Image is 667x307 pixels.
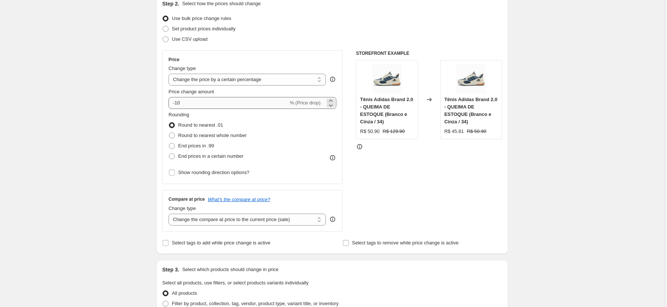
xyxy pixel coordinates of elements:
[169,66,196,71] span: Change type
[172,26,236,31] span: Set product prices individually
[444,97,497,124] span: Tênis Adidas Brand 2.0 - QUEIMA DE ESTOQUE (Branco e Cinza / 34)
[178,143,214,149] span: End prices in .99
[178,133,247,138] span: Round to nearest whole number
[444,128,464,135] div: R$ 45.81
[172,240,270,246] span: Select tags to add while price change is active
[352,240,459,246] span: Select tags to remove while price change is active
[467,128,486,135] strike: R$ 50.90
[372,64,402,94] img: 3_700x_8cc6e3b3-3dbd-48d2-ab55-a313c020dac2_80x.webp
[456,64,486,94] img: 3_700x_8cc6e3b3-3dbd-48d2-ab55-a313c020dac2_80x.webp
[172,301,338,306] span: Filter by product, collection, tag, vendor, product type, variant title, or inventory
[178,170,249,175] span: Show rounding direction options?
[172,16,231,21] span: Use bulk price change rules
[329,76,336,83] div: help
[169,97,288,109] input: -15
[172,290,197,296] span: All products
[169,89,214,94] span: Price change amount
[178,153,243,159] span: End prices in a certain number
[172,36,207,42] span: Use CSV upload
[208,197,270,202] button: What's the compare at price?
[162,280,309,286] span: Select all products, use filters, or select products variants individually
[169,196,205,202] h3: Compare at price
[169,206,196,211] span: Change type
[169,57,179,63] h3: Price
[290,100,320,106] span: % (Price drop)
[162,266,179,273] h2: Step 3.
[360,128,380,135] div: R$ 50.90
[360,97,413,124] span: Tênis Adidas Brand 2.0 - QUEIMA DE ESTOQUE (Branco e Cinza / 34)
[383,128,405,135] strike: R$ 129.90
[182,266,279,273] p: Select which products should change in price
[169,112,189,117] span: Rounding
[178,122,223,128] span: Round to nearest .01
[356,50,502,56] h6: STOREFRONT EXAMPLE
[329,216,336,223] div: help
